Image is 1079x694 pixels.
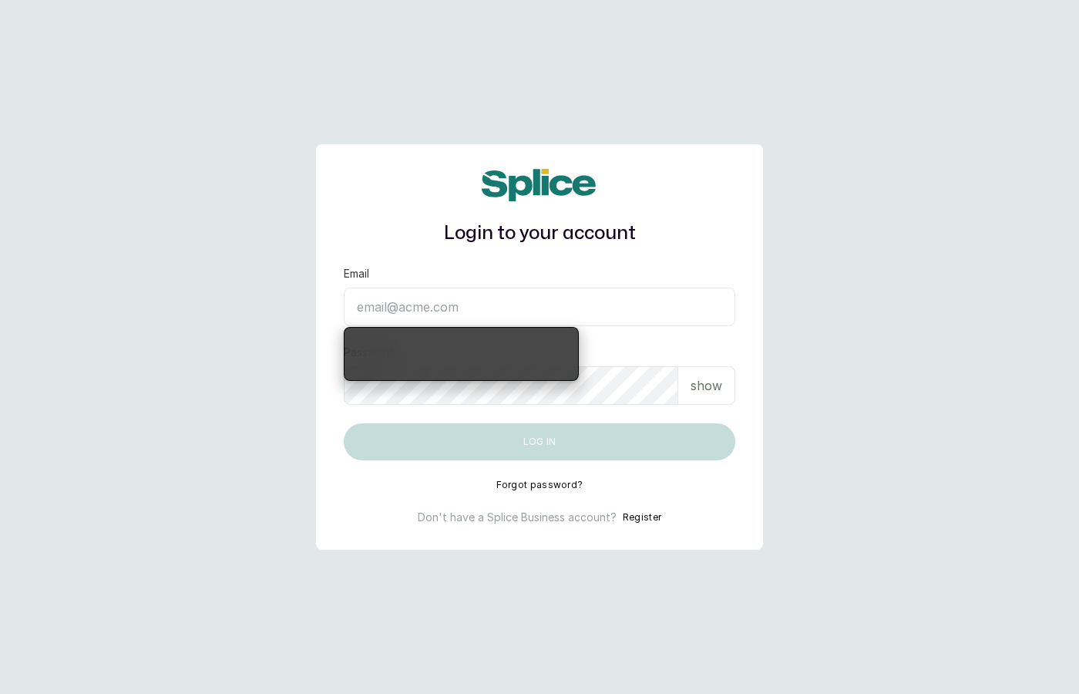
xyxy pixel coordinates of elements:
[344,423,735,460] button: Log in
[623,510,661,525] button: Register
[344,288,735,326] input: email@acme.com
[496,479,583,491] button: Forgot password?
[691,376,722,395] p: show
[418,510,617,525] p: Don't have a Splice Business account?
[344,220,735,248] h1: Login to your account
[344,266,369,281] label: Email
